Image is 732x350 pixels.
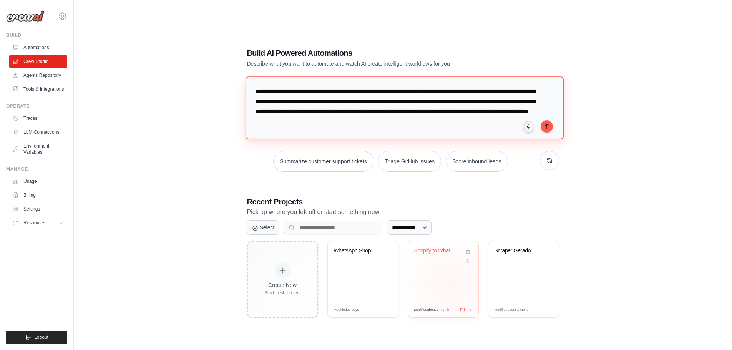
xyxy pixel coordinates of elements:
h3: Recent Projects [247,196,559,207]
span: Modified about 1 month [495,307,530,313]
a: LLM Connections [9,126,67,138]
div: Manage [6,166,67,172]
a: Traces [9,112,67,124]
h1: Build AI Powered Automations [247,48,505,58]
button: Resources [9,217,67,229]
span: Edit [460,307,466,313]
a: Automations [9,41,67,54]
button: Select [247,220,280,235]
button: Triage GitHub issues [378,151,441,172]
button: Summarize customer support tickets [273,151,373,172]
p: Pick up where you left off or start something new [247,207,559,217]
a: Agents Repository [9,69,67,81]
button: Click to speak your automation idea [523,121,534,133]
button: Delete project [464,257,472,265]
div: Create New [264,281,301,289]
span: Modified 29 days [334,307,359,313]
a: Tools & Integrations [9,83,67,95]
div: WhatsApp Shopify Order Notifications [334,247,380,254]
div: Scraper Gerador de Leads Automatico [495,247,541,254]
button: Score inbound leads [446,151,508,172]
p: Describe what you want to automate and watch AI create intelligent workflows for you [247,60,505,68]
span: Logout [34,334,48,340]
a: Billing [9,189,67,201]
a: Usage [9,175,67,187]
span: Resources [23,220,45,226]
img: Logo [6,10,45,22]
button: Get new suggestions [540,151,559,170]
div: Shopify to WhatsApp Supplier Automation [414,247,461,254]
span: Modified about 1 month [414,307,450,313]
div: Start fresh project [264,290,301,296]
div: Operate [6,103,67,109]
a: Settings [9,203,67,215]
a: Environment Variables [9,140,67,158]
a: Crew Studio [9,55,67,68]
div: Build [6,32,67,38]
span: Edit [540,307,547,313]
button: Add to favorites [464,247,472,256]
span: Edit [380,307,386,313]
button: Logout [6,331,67,344]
